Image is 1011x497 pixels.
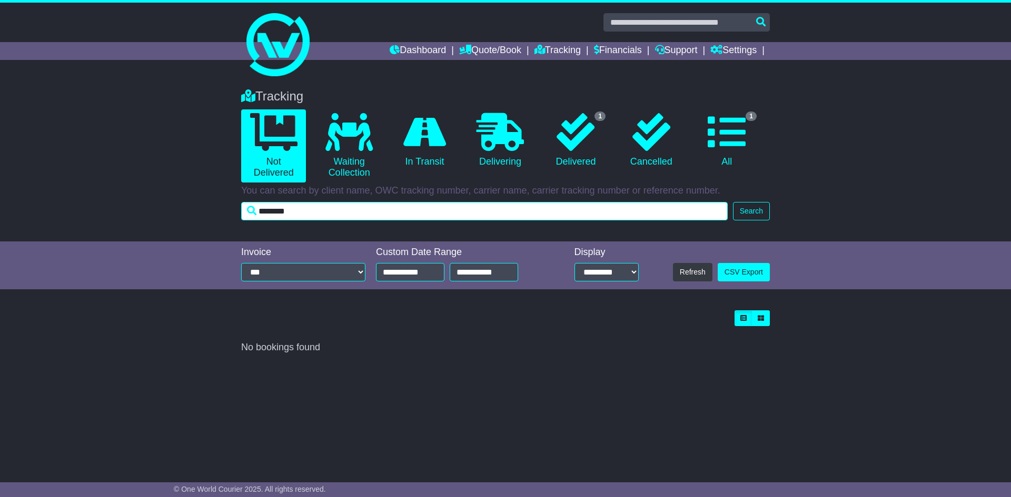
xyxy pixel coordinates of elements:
[718,263,770,281] a: CSV Export
[390,42,446,60] a: Dashboard
[594,42,642,60] a: Financials
[710,42,757,60] a: Settings
[733,202,770,220] button: Search
[673,263,712,281] button: Refresh
[392,109,457,171] a: In Transit
[376,247,545,258] div: Custom Date Range
[241,185,770,197] p: You can search by client name, OWC tracking number, carrier name, carrier tracking number or refe...
[241,109,306,182] a: Not Delivered
[174,485,326,493] span: © One World Courier 2025. All rights reserved.
[236,89,775,104] div: Tracking
[746,111,757,121] span: 1
[468,109,532,171] a: Delivering
[655,42,698,60] a: Support
[316,109,381,182] a: Waiting Collection
[695,109,759,171] a: 1 All
[241,342,770,353] div: No bookings found
[459,42,521,60] a: Quote/Book
[619,109,683,171] a: Cancelled
[594,111,606,121] span: 1
[534,42,581,60] a: Tracking
[574,247,639,258] div: Display
[543,109,608,171] a: 1 Delivered
[241,247,365,258] div: Invoice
